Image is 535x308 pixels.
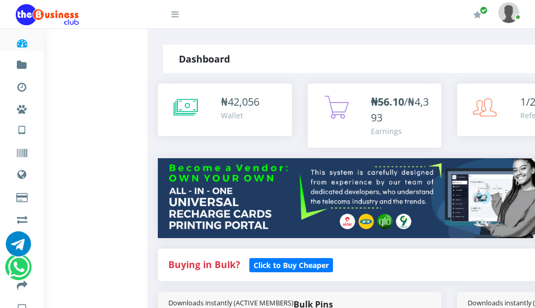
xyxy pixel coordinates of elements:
[498,2,519,23] img: User
[179,53,230,65] strong: Dashboard
[16,205,28,230] a: Airtime -2- Cash
[254,260,329,270] b: Click to Buy Cheaper
[16,271,28,296] a: Transfer to Bank
[371,126,431,137] div: Earnings
[371,95,404,109] b: ₦56.10
[40,131,128,149] a: International VTU
[158,84,292,136] a: ₦42,056 Wallet
[16,160,28,186] a: Data
[308,84,442,148] a: ₦56.10/₦4,393 Earnings
[16,116,28,142] a: VTU
[221,94,259,110] div: ₦
[16,4,79,25] img: Logo
[8,262,29,280] a: Chat for support
[16,227,28,252] a: Register a Referral
[6,239,31,256] a: Chat for support
[16,50,28,76] a: Fund wallet
[473,11,481,19] i: Renew/Upgrade Subscription
[371,95,429,125] span: /₦4,393
[480,6,488,14] span: Renew/Upgrade Subscription
[16,73,28,98] a: Transactions
[40,116,128,134] a: Nigerian VTU
[249,258,333,271] a: Click to Buy Cheaper
[16,139,28,164] a: Vouchers
[16,183,28,208] a: Cable TV, Electricity
[16,95,28,120] a: Miscellaneous Payments
[221,110,259,121] div: Wallet
[228,95,259,109] span: 42,056
[168,298,294,308] small: Downloads instantly (ACTIVE MEMBERS)
[168,258,240,271] strong: Buying in Bulk?
[16,28,28,54] a: Dashboard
